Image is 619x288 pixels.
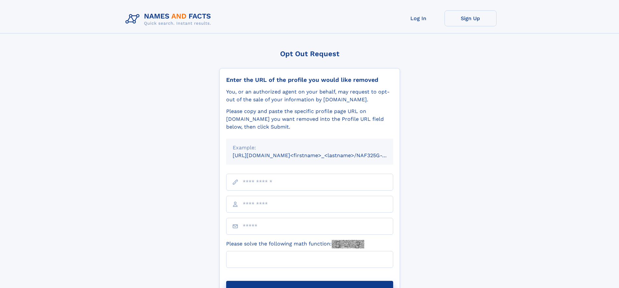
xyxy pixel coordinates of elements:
[393,10,445,26] a: Log In
[123,10,216,28] img: Logo Names and Facts
[226,76,393,83] div: Enter the URL of the profile you would like removed
[445,10,496,26] a: Sign Up
[226,107,393,131] div: Please copy and paste the specific profile page URL on [DOMAIN_NAME] you want removed into the Pr...
[219,50,400,58] div: Opt Out Request
[233,152,406,158] small: [URL][DOMAIN_NAME]<firstname>_<lastname>/NAF325G-xxxxxxxx
[233,144,387,152] div: Example:
[226,88,393,104] div: You, or an authorized agent on your behalf, may request to opt-out of the sale of your informatio...
[226,240,364,248] label: Please solve the following math function:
